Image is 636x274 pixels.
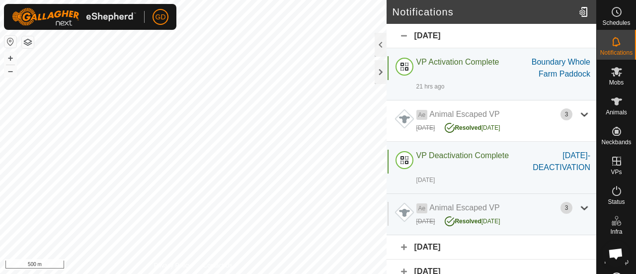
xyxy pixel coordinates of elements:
[12,8,136,26] img: Gallagher Logo
[609,80,624,86] span: Mobs
[416,217,435,226] div: [DATE]
[154,261,191,270] a: Privacy Policy
[393,6,575,18] h2: Notifications
[416,82,445,91] div: 21 hrs ago
[416,123,435,132] div: [DATE]
[416,151,509,160] span: VP Deactivation Complete
[610,229,622,235] span: Infra
[156,12,166,22] span: GD
[416,110,428,120] span: Ae
[560,108,572,120] div: 3
[521,56,590,80] div: Boundary Whole Farm Paddock
[455,124,481,131] span: Resolved
[429,110,499,118] span: Animal Escaped VP
[4,36,16,48] button: Reset Map
[387,24,596,48] div: [DATE]
[602,240,629,267] div: Open chat
[4,65,16,77] button: –
[601,139,631,145] span: Neckbands
[22,36,34,48] button: Map Layers
[455,218,481,225] span: Resolved
[387,235,596,260] div: [DATE]
[560,202,572,214] div: 3
[416,203,428,213] span: Ae
[416,176,435,184] div: [DATE]
[604,259,629,265] span: Heatmap
[4,52,16,64] button: +
[600,50,633,56] span: Notifications
[445,214,500,226] div: [DATE]
[602,20,630,26] span: Schedules
[606,109,627,115] span: Animals
[611,169,622,175] span: VPs
[608,199,625,205] span: Status
[429,203,499,212] span: Animal Escaped VP
[416,58,499,66] span: VP Activation Complete
[445,120,500,132] div: [DATE]
[521,150,590,174] div: [DATE]-DEACTIVATION
[203,261,232,270] a: Contact Us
